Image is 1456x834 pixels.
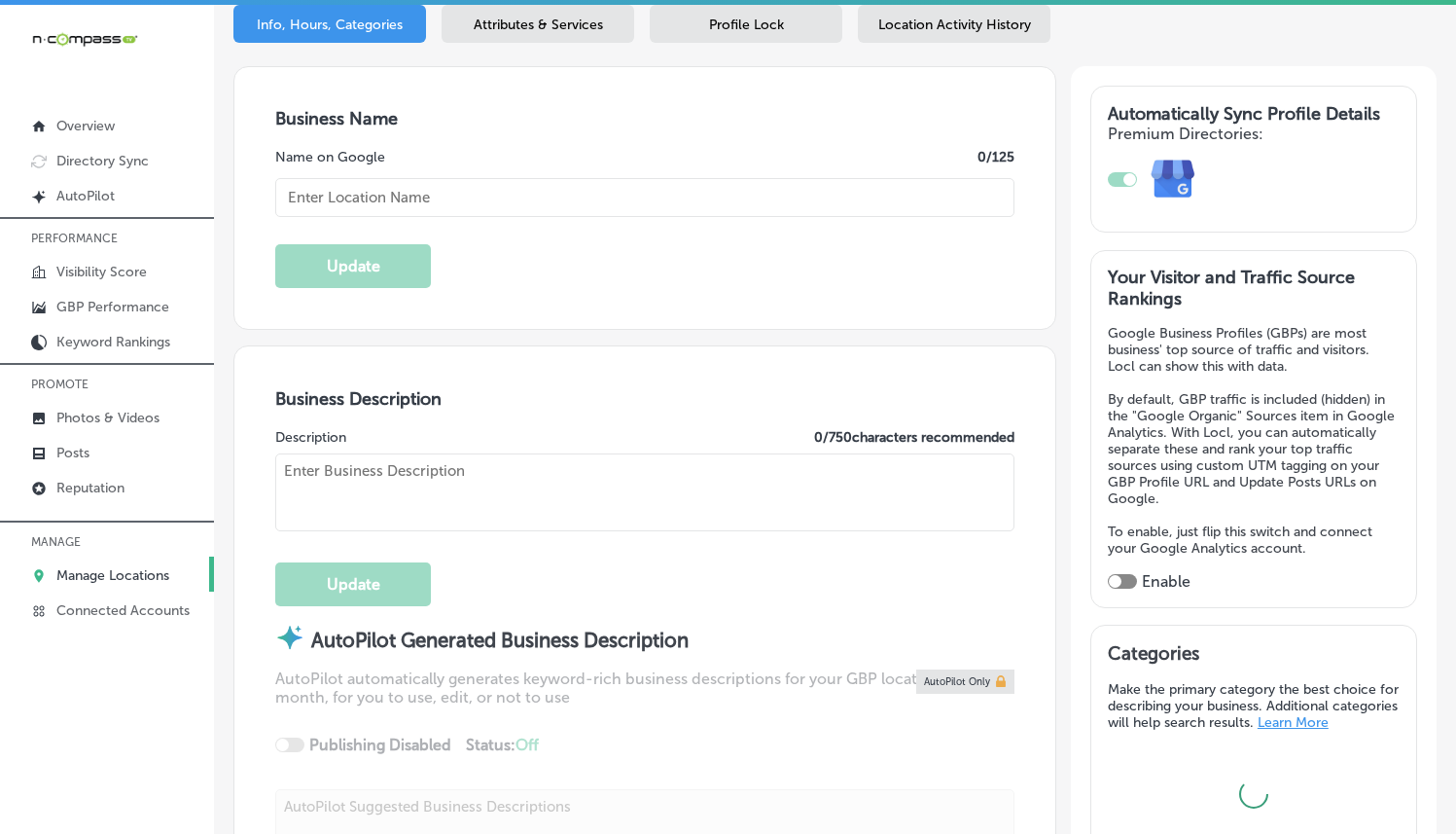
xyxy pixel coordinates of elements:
span: Profile Lock [709,17,784,33]
p: Overview [56,118,115,134]
label: 0 / 750 characters recommended [814,429,1014,446]
img: e7ababfa220611ac49bdb491a11684a6.png [1137,143,1210,216]
img: 660ab0bf-5cc7-4cb8-ba1c-48b5ae0f18e60NCTV_CLogo_TV_Black_-500x88.png [31,30,138,49]
p: Visibility Score [56,264,147,280]
p: Photos & Videos [56,410,160,426]
span: Location Activity History [878,17,1031,33]
h3: Categories [1108,642,1400,671]
p: GBP Performance [56,299,169,315]
label: 0 /125 [977,149,1014,165]
h3: Your Visitor and Traffic Source Rankings [1108,267,1400,309]
label: Description [275,429,346,446]
p: Directory Sync [56,153,149,169]
label: Enable [1142,572,1190,591]
h3: Business Description [275,388,1014,410]
p: By default, GBP traffic is included (hidden) in the "Google Organic" Sources item in Google Analy... [1108,391,1400,507]
p: Posts [56,445,89,461]
span: Info, Hours, Categories [257,17,403,33]
button: Update [275,244,431,288]
p: Keyword Rankings [56,334,170,350]
a: Learn More [1258,714,1329,731]
button: Update [275,562,431,606]
strong: AutoPilot Generated Business Description [311,629,689,652]
label: Name on Google [275,149,385,165]
p: Google Business Profiles (GBPs) are most business' top source of traffic and visitors. Locl can s... [1108,325,1400,375]
h3: Business Name [275,108,1014,129]
h3: Automatically Sync Profile Details [1108,103,1400,125]
p: Manage Locations [56,567,169,584]
p: Make the primary category the best choice for describing your business. Additional categories wil... [1108,681,1400,731]
span: Attributes & Services [474,17,603,33]
p: AutoPilot [56,188,115,204]
p: Connected Accounts [56,602,190,619]
img: autopilot-icon [275,623,304,652]
p: Reputation [56,480,124,496]
h4: Premium Directories: [1108,125,1400,143]
p: To enable, just flip this switch and connect your Google Analytics account. [1108,524,1400,557]
input: Enter Location Name [275,178,1014,217]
